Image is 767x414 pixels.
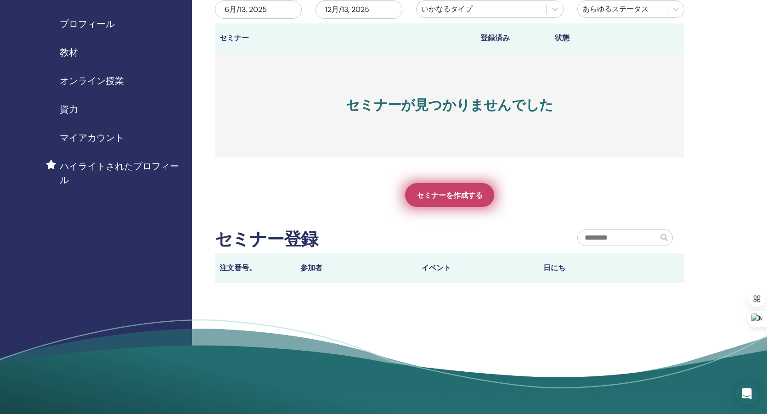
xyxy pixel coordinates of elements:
span: オンライン授業 [60,74,124,88]
th: イベント [417,253,538,283]
span: ハイライトされたプロフィール [60,159,185,187]
th: 参加者 [296,253,417,283]
th: 日にち [539,253,660,283]
div: あらゆるステータス [582,4,662,15]
span: 教材 [60,45,78,59]
div: 6月/13, 2025 [215,0,302,19]
h2: セミナー登録 [215,229,318,250]
h3: セミナーが見つかりませんでした [215,53,685,157]
span: セミナーを作成する [417,190,483,200]
div: Open Intercom Messenger [736,383,758,405]
span: プロフィール [60,17,115,31]
div: いかなるタイプ [421,4,541,15]
th: 注文番号。 [215,253,296,283]
a: セミナーを作成する [405,183,494,207]
th: セミナー [215,23,289,53]
th: 状態 [550,23,662,53]
th: 登録済み [476,23,550,53]
div: 12月/13, 2025 [316,0,402,19]
span: マイアカウント [60,131,124,145]
span: 資力 [60,102,78,116]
